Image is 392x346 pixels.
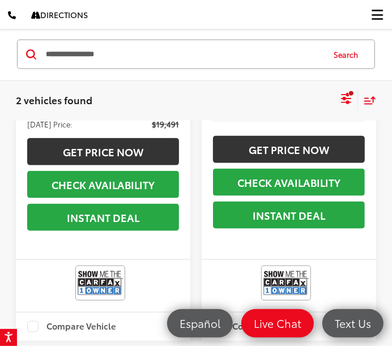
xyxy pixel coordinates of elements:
button: Select filters [339,89,353,112]
a: Instant Deal [213,202,365,229]
input: Search by Make, Model, or Keyword [45,41,323,68]
a: Check Availability [27,171,179,198]
span: 2 vehicles found [16,93,92,106]
span: Text Us [329,316,377,330]
a: Check Availability [213,169,365,196]
img: CarFax One Owner [78,268,123,298]
a: Español [167,309,233,338]
a: Live Chat [241,309,314,338]
span: Español [174,316,226,330]
a: Get Price Now [213,136,365,163]
a: Instant Deal [27,204,179,231]
span: Live Chat [248,316,307,330]
img: CarFax One Owner [263,268,309,298]
a: Directions [23,1,96,29]
label: Compare Vehicle [27,321,116,332]
button: Select sort value [358,91,376,110]
a: Text Us [322,309,384,338]
button: Search [323,40,374,69]
a: Get Price Now [27,138,179,165]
